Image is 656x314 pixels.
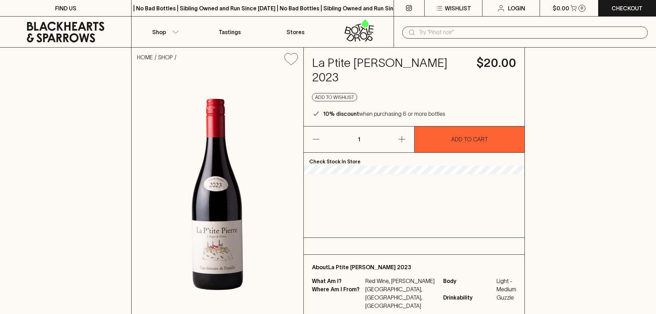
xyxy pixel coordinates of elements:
[323,111,359,117] b: 10% discount
[497,277,516,293] span: Light - Medium
[312,285,364,310] p: Where Am I From?
[365,277,435,285] p: Red Wine, [PERSON_NAME]
[55,4,76,12] p: FIND US
[312,277,364,285] p: What Am I?
[553,4,569,12] p: $0.00
[158,54,173,60] a: SHOP
[477,56,516,70] h4: $20.00
[443,277,495,293] span: Body
[323,110,445,118] p: when purchasing 6 or more bottles
[581,6,583,10] p: 0
[304,153,524,166] p: Check Stock In Store
[451,135,488,143] p: ADD TO CART
[312,93,357,101] button: Add to wishlist
[419,27,642,38] input: Try "Pinot noir"
[443,293,495,302] span: Drinkability
[287,28,304,36] p: Stores
[365,285,435,310] p: [GEOGRAPHIC_DATA], [GEOGRAPHIC_DATA], [GEOGRAPHIC_DATA]
[415,126,525,152] button: ADD TO CART
[197,17,262,47] a: Tastings
[152,28,166,36] p: Shop
[132,17,197,47] button: Shop
[312,263,516,271] p: About La Ptite [PERSON_NAME] 2023
[508,4,525,12] p: Login
[137,54,153,60] a: HOME
[445,4,471,12] p: Wishlist
[612,4,643,12] p: Checkout
[263,17,328,47] a: Stores
[282,50,301,68] button: Add to wishlist
[351,126,367,152] p: 1
[312,56,468,85] h4: La Ptite [PERSON_NAME] 2023
[219,28,241,36] p: Tastings
[497,293,516,302] span: Guzzle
